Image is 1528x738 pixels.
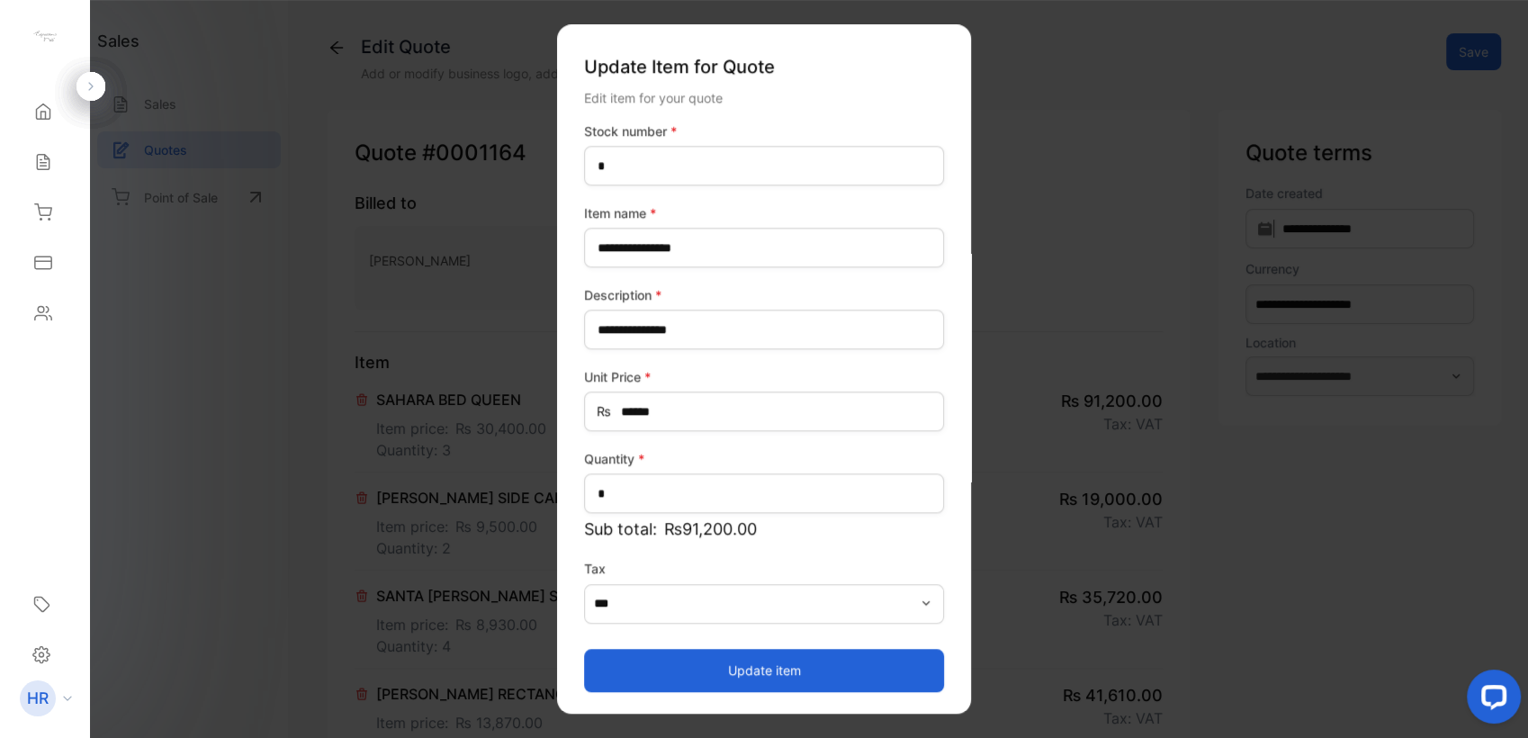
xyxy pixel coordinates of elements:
[664,517,757,541] span: ₨91,200.00
[584,559,944,578] label: Tax
[584,367,944,386] label: Unit Price
[597,402,611,421] span: ₨
[584,285,944,304] label: Description
[584,203,944,222] label: Item name
[584,88,944,107] div: Edit item for your quote
[584,517,944,541] p: Sub total:
[584,46,944,87] p: Update Item for Quote
[31,23,58,50] img: logo
[27,687,49,710] p: HR
[1452,662,1528,738] iframe: LiveChat chat widget
[584,121,944,140] label: Stock number
[584,649,944,692] button: Update item
[584,449,944,468] label: Quantity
